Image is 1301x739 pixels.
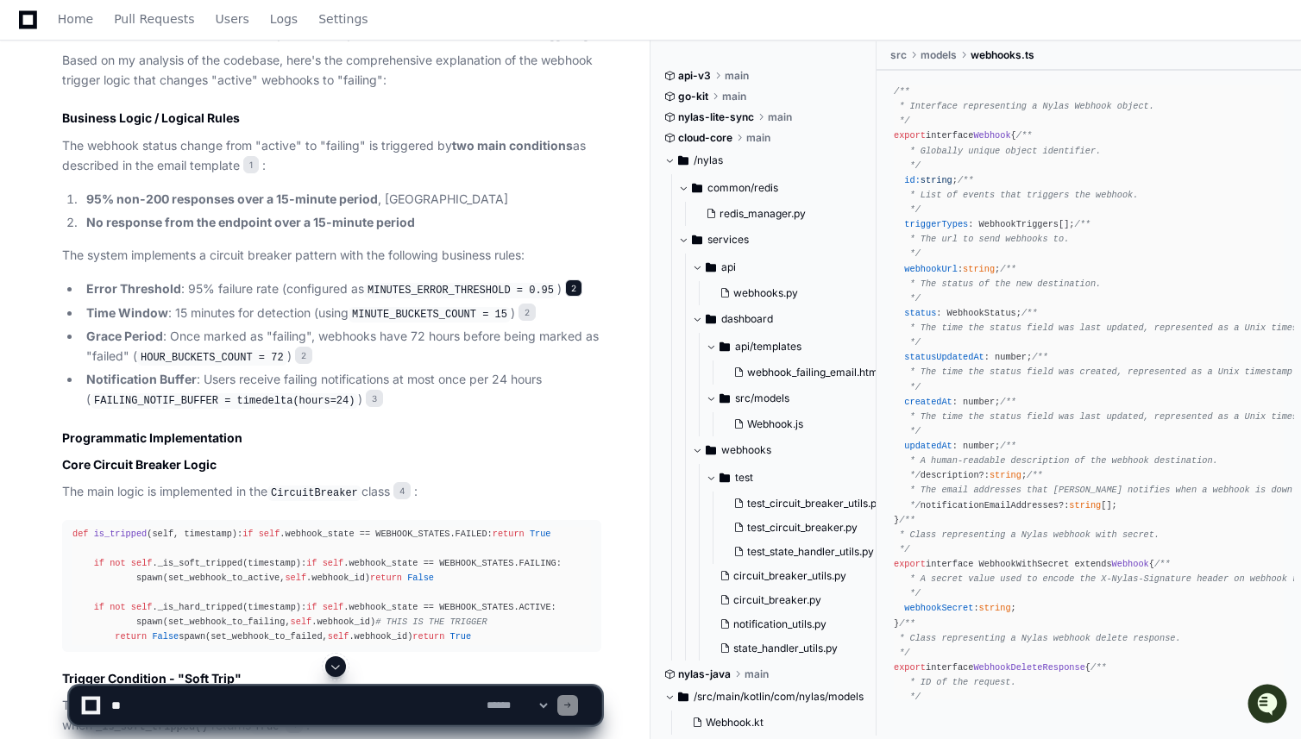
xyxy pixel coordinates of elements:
span: test [735,471,753,485]
span: api-v3 [678,69,711,83]
button: /nylas [664,147,864,174]
img: 1756235613930-3d25f9e4-fa56-45dd-b3ad-e072dfbd1548 [17,128,48,160]
strong: Time Window [86,305,168,320]
span: updatedAt [904,441,952,451]
span: /** * Class representing a Nylas webhook delete response. */ [894,618,1181,658]
svg: Directory [678,150,688,171]
span: if [94,602,104,612]
span: if [306,558,317,568]
span: self [328,631,349,642]
svg: Directory [692,178,702,198]
button: dashboard [692,305,891,333]
li: , [GEOGRAPHIC_DATA] [81,190,601,210]
strong: No response from the endpoint over a 15-minute period [86,215,415,229]
svg: Directory [706,309,716,329]
span: not [110,558,125,568]
span: return [370,573,402,583]
h3: Core Circuit Breaker Logic [62,456,601,473]
span: Webhook [973,130,1010,141]
span: services [707,233,749,247]
span: string [990,470,1021,480]
span: # THIS IS THE TRIGGER [375,617,487,627]
span: circuit_breaker_utils.py [733,569,846,583]
code: FAILING_NOTIF_BUFFER = timedelta(hours=24) [91,393,358,409]
span: string [921,175,952,185]
span: webhooks [721,443,771,457]
button: test_circuit_breaker_utils.py [726,492,883,516]
span: self, timestamp [152,529,231,539]
span: def [72,529,88,539]
span: statusUpdatedAt [904,352,984,362]
span: string [1069,500,1101,510]
span: 3 [366,390,383,407]
span: api [721,260,736,274]
div: We're available if you need us! [59,146,218,160]
button: test_state_handler_utils.py [726,540,883,564]
span: Logs [270,14,298,24]
div: ( ): .webhook_state == WEBHOOK_STATES.FAILED: ._is_soft_tripped(timestamp): .webhook_state == WEB... [72,527,591,645]
span: test_circuit_breaker_utils.py [747,497,883,510]
span: test_state_handler_utils.py [747,545,874,559]
span: webhook_failing_email.html [747,366,881,379]
img: PlayerZero [17,17,52,52]
span: True [530,529,551,539]
span: return [412,631,444,642]
iframe: Open customer support [1246,682,1292,729]
span: common/redis [707,181,778,195]
code: MINUTE_BUCKETS_COUNT = 15 [349,307,511,323]
a: Powered byPylon [122,180,209,194]
strong: Notification Buffer [86,372,197,386]
span: False [407,573,434,583]
span: /** * Interface representing a Nylas Webhook object. */ [894,86,1154,126]
li: : Once marked as "failing", webhooks have 72 hours before being marked as "failed" ( ) [81,327,601,366]
button: src/models [706,385,891,412]
span: src/models [735,391,789,405]
span: 4 [393,482,411,499]
span: /** * List of events that triggers the webhook. */ [894,175,1138,215]
svg: Directory [720,388,730,409]
span: src [890,48,907,62]
span: /** * Globally unique object identifier. */ [894,130,1101,170]
button: Webhook.js [726,412,881,436]
span: redis_manager.py [720,207,806,221]
span: Settings [318,14,368,24]
button: webhook_failing_email.html [726,360,881,385]
span: if [94,558,104,568]
button: test_circuit_breaker.py [726,516,883,540]
span: test_circuit_breaker.py [747,521,858,535]
span: return [115,631,147,642]
p: The system implements a circuit breaker pattern with the following business rules: [62,246,601,266]
span: webhooks.ts [971,48,1034,62]
span: Pull Requests [114,14,194,24]
span: if [306,602,317,612]
span: self [131,558,153,568]
code: CircuitBreaker [267,485,361,501]
span: Home [58,14,93,24]
span: main [722,90,746,103]
button: webhooks.py [713,281,881,305]
span: webhookSecret [904,603,973,613]
span: triggerTypes [904,219,968,229]
button: api/templates [706,333,891,360]
span: export [894,559,926,569]
span: main [746,131,770,145]
span: go-kit [678,90,708,103]
span: string [963,264,995,274]
button: redis_manager.py [699,202,867,226]
span: is_tripped [94,529,148,539]
svg: Directory [720,336,730,357]
code: MINUTES_ERROR_THRESHOLD = 0.95 [364,283,557,298]
span: 2 [295,347,312,364]
span: if [242,529,253,539]
h2: Programmatic Implementation [62,429,601,447]
span: /** * The url to send webhooks to. */ [894,219,1090,259]
p: Based on my analysis of the codebase, here's the comprehensive explanation of the webhook trigger... [62,51,601,91]
span: not [110,602,125,612]
div: Welcome [17,69,314,97]
span: self [291,617,312,627]
strong: two main conditions [452,138,573,153]
h2: Business Logic / Logical Rules [62,110,601,127]
button: services [678,226,877,254]
span: string [979,603,1011,613]
p: The main logic is implemented in the class : [62,482,601,503]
